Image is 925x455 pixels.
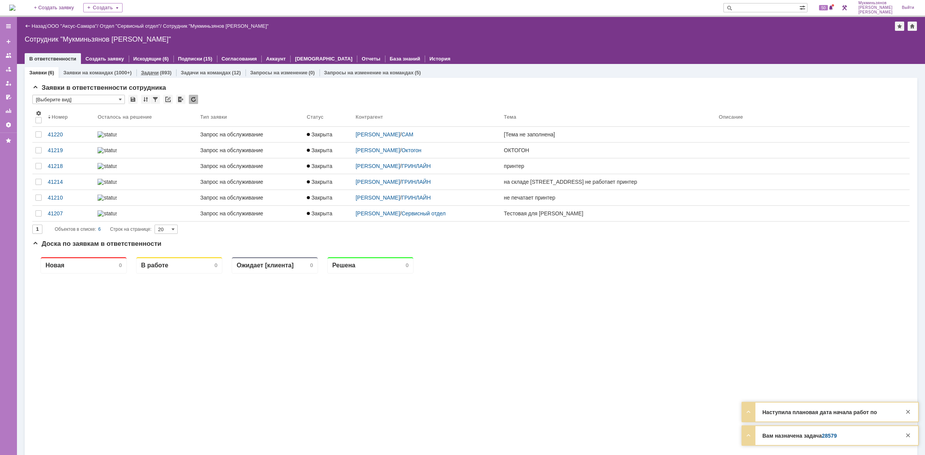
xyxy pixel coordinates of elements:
[133,56,161,62] a: Исходящие
[719,114,743,120] div: Описание
[197,107,304,127] th: Тип заявки
[356,131,400,138] a: [PERSON_NAME]
[98,195,117,201] img: statusbar-100 (1).png
[2,63,15,76] a: Заявки в моей ответственности
[304,206,353,221] a: Закрыта
[200,163,301,169] div: Запрос на обслуживание
[9,5,15,11] a: Перейти на домашнюю страницу
[94,107,197,127] th: Осталось на решение
[94,174,197,190] a: statusbar-60 (1).png
[908,22,917,31] div: Сделать домашней страницей
[98,163,117,169] img: statusbar-100 (1).png
[307,179,332,185] span: Закрыта
[402,179,431,185] a: ГРИНЛАЙН
[189,95,198,104] div: Обновлять список
[94,158,197,174] a: statusbar-100 (1).png
[504,131,713,138] div: [Тема не заполнена]
[55,227,96,232] span: Объектов в списке:
[45,107,94,127] th: Номер
[356,114,383,120] div: Контрагент
[200,131,301,138] div: Запрос на обслуживание
[819,5,828,10] span: 50
[48,131,91,138] div: 41220
[87,12,89,17] div: 0
[25,35,917,43] div: Сотрудник "Мукминьзянов [PERSON_NAME]"
[356,195,400,201] a: [PERSON_NAME]
[2,49,15,62] a: Заявки на командах
[98,147,117,153] img: statusbar-100 (1).png
[29,56,76,62] a: В ответственности
[98,225,101,234] div: 6
[232,70,241,76] div: (12)
[762,433,837,439] strong: Вам назначена задача
[200,210,301,217] div: Запрос на обслуживание
[98,210,117,217] img: statusbar-100 (1).png
[858,10,893,15] span: [PERSON_NAME]
[304,127,353,142] a: Закрыта
[55,225,151,234] i: Строк на странице:
[362,56,380,62] a: Отчеты
[204,11,261,18] div: Ожидает [клиента]
[98,114,152,120] div: Осталось на решение
[356,179,498,185] div: /
[83,3,123,12] div: Создать
[295,56,352,62] a: [DEMOGRAPHIC_DATA]
[356,195,498,201] div: /
[178,56,202,62] a: Подписки
[151,95,160,104] div: Фильтрация...
[402,131,414,138] a: САМ
[141,95,150,104] div: Сортировка...
[402,163,431,169] a: ГРИНЛАЙН
[197,206,304,221] a: Запрос на обслуживание
[52,114,68,120] div: Номер
[141,70,159,76] a: Задачи
[356,131,498,138] div: /
[47,23,97,29] a: ООО "Аксус-Самара"
[94,190,197,205] a: statusbar-100 (1).png
[307,210,332,217] span: Закрыта
[858,5,893,10] span: [PERSON_NAME]
[501,107,716,127] th: Тема
[197,127,304,142] a: Запрос на обслуживание
[504,147,713,153] div: ОКТОГОН
[45,127,94,142] a: 41220
[94,127,197,142] a: statusbar-60 (1).png
[903,431,913,440] div: Закрыть
[501,206,716,221] a: Тестовая для [PERSON_NAME]
[100,23,160,29] a: Отдел "Сервисный отдел"
[2,91,15,103] a: Мои согласования
[32,23,46,29] a: Назад
[203,56,212,62] div: (15)
[163,95,173,104] div: Скопировать ссылку на список
[501,190,716,205] a: не печатает принтер
[200,195,301,201] div: Запрос на обслуживание
[35,110,42,116] span: Настройки
[903,407,913,416] div: Закрыть
[45,174,94,190] a: 41214
[822,433,837,439] a: 28579
[197,158,304,174] a: Запрос на обслуживание
[744,407,753,416] div: Развернуть
[504,114,516,120] div: Тема
[197,143,304,158] a: Запрос на обслуживание
[307,114,323,120] div: Статус
[504,210,713,217] div: Тестовая для [PERSON_NAME]
[501,158,716,174] a: принтер
[356,163,400,169] a: [PERSON_NAME]
[278,12,281,17] div: 0
[300,11,323,18] div: Решена
[45,158,94,174] a: 41218
[200,114,227,120] div: Тип заявки
[840,3,849,12] a: Перейти в интерфейс администратора
[250,70,308,76] a: Запросы на изменение
[94,143,197,158] a: statusbar-100 (1).png
[2,119,15,131] a: Настройки
[200,179,301,185] div: Запрос на обслуживание
[356,210,400,217] a: [PERSON_NAME]
[32,84,166,91] span: Заявки в ответственности сотрудника
[356,147,400,153] a: [PERSON_NAME]
[304,143,353,158] a: Закрыта
[402,147,422,153] a: Октогон
[390,56,420,62] a: База знаний
[356,147,498,153] div: /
